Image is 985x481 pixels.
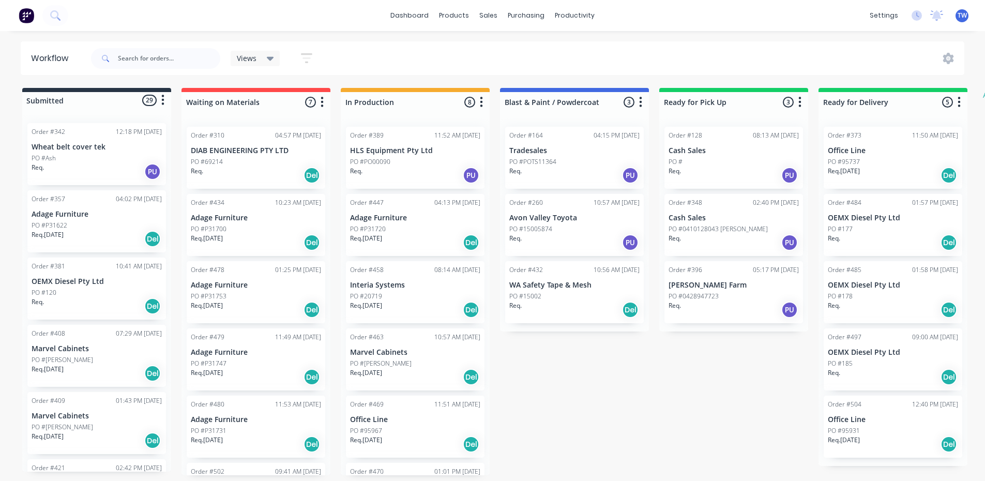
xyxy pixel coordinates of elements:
div: 09:41 AM [DATE] [275,467,321,476]
div: Order #432 [509,265,543,275]
p: WA Safety Tape & Mesh [509,281,640,290]
div: Order #396 [669,265,702,275]
p: PO # [669,157,683,167]
p: Adage Furniture [350,214,480,222]
div: Order #260 [509,198,543,207]
div: 10:56 AM [DATE] [594,265,640,275]
p: Req. [669,167,681,176]
div: Del [304,302,320,318]
div: Order #421 [32,463,65,473]
p: PO #[PERSON_NAME] [32,423,93,432]
div: products [434,8,474,23]
div: Order #50412:40 PM [DATE]Office LinePO #95931Req.[DATE]Del [824,396,962,458]
div: Order #480 [191,400,224,409]
p: Req. [669,234,681,243]
div: Del [304,234,320,251]
div: Order #34212:18 PM [DATE]Wheat belt cover tekPO #AshReq.PU [27,123,166,185]
div: Order #164 [509,131,543,140]
div: 02:42 PM [DATE] [116,463,162,473]
p: Interia Systems [350,281,480,290]
div: Order #408 [32,329,65,338]
p: Office Line [350,415,480,424]
div: Order #128 [669,131,702,140]
div: PU [622,167,639,184]
div: Del [144,298,161,314]
div: Del [304,436,320,453]
div: Del [941,167,957,184]
p: Avon Valley Toyota [509,214,640,222]
div: 10:41 AM [DATE] [116,262,162,271]
p: Tradesales [509,146,640,155]
div: 11:51 AM [DATE] [434,400,480,409]
div: Order #504 [828,400,861,409]
div: Order #47801:25 PM [DATE]Adage FurniturePO #P31753Req.[DATE]Del [187,261,325,323]
p: Req. [DATE] [191,234,223,243]
div: Order #37311:50 AM [DATE]Office LinePO #95737Req.[DATE]Del [824,127,962,189]
div: Order #484 [828,198,861,207]
p: Adage Furniture [32,210,162,219]
p: PO #[PERSON_NAME] [32,355,93,365]
p: HLS Equipment Pty Ltd [350,146,480,155]
div: Del [622,302,639,318]
p: PO #PO00090 [350,157,390,167]
p: Req. [828,368,840,378]
span: Views [237,53,256,64]
div: Del [463,369,479,385]
p: Req. [DATE] [32,230,64,239]
p: PO #20719 [350,292,382,301]
div: Order #47911:49 AM [DATE]Adage FurniturePO #P31747Req.[DATE]Del [187,328,325,390]
div: Order #16404:15 PM [DATE]TradesalesPO #POTS11364Req.PU [505,127,644,189]
div: Del [941,302,957,318]
div: Order #497 [828,333,861,342]
p: [PERSON_NAME] Farm [669,281,799,290]
div: Workflow [31,52,73,65]
div: Order #479 [191,333,224,342]
div: Order #463 [350,333,384,342]
div: 01:25 PM [DATE] [275,265,321,275]
p: Office Line [828,415,958,424]
div: Order #44704:13 PM [DATE]Adage FurniturePO #P31720Req.[DATE]Del [346,194,484,256]
div: Order #348 [669,198,702,207]
div: Del [304,369,320,385]
div: sales [474,8,503,23]
div: 04:02 PM [DATE] [116,194,162,204]
p: Wheat belt cover tek [32,143,162,152]
div: purchasing [503,8,550,23]
div: Order #26010:57 AM [DATE]Avon Valley ToyotaPO #15005874Req.PU [505,194,644,256]
p: Req. [DATE] [828,167,860,176]
div: Del [463,436,479,453]
div: 04:13 PM [DATE] [434,198,480,207]
div: settings [865,8,903,23]
div: Order #40807:29 AM [DATE]Marvel CabinetsPO #[PERSON_NAME]Req.[DATE]Del [27,325,166,387]
div: Del [941,436,957,453]
div: Order #48501:58 PM [DATE]OEMX Diesel Pty LtdPO #178Req.Del [824,261,962,323]
p: PO #P31747 [191,359,226,368]
div: Order #48011:53 AM [DATE]Adage FurniturePO #P31731Req.[DATE]Del [187,396,325,458]
p: Req. [DATE] [350,368,382,378]
p: OEMX Diesel Pty Ltd [828,348,958,357]
p: DIAB ENGINEERING PTY LTD [191,146,321,155]
div: Order #34802:40 PM [DATE]Cash SalesPO #0410128043 [PERSON_NAME]Req.PU [664,194,803,256]
div: Order #43210:56 AM [DATE]WA Safety Tape & MeshPO #15002Req.Del [505,261,644,323]
p: PO #P31753 [191,292,226,301]
div: PU [144,163,161,180]
div: Del [304,167,320,184]
p: PO #0410128043 [PERSON_NAME] [669,224,768,234]
p: PO #15005874 [509,224,552,234]
div: Order #46310:57 AM [DATE]Marvel CabinetsPO #[PERSON_NAME]Req.[DATE]Del [346,328,484,390]
p: PO #120 [32,288,56,297]
p: Cash Sales [669,214,799,222]
div: Order #49709:00 AM [DATE]OEMX Diesel Pty LtdPO #185Req.Del [824,328,962,390]
p: Req. [DATE] [828,435,860,445]
div: Order #12808:13 AM [DATE]Cash SalesPO #Req.PU [664,127,803,189]
div: Del [144,432,161,449]
div: Order #389 [350,131,384,140]
p: PO #15002 [509,292,541,301]
p: Req. [509,301,522,310]
div: Order #373 [828,131,861,140]
input: Search for orders... [118,48,220,69]
p: Req. [828,234,840,243]
p: Req. [DATE] [350,301,382,310]
p: Req. [DATE] [191,435,223,445]
p: Req. [32,163,44,172]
